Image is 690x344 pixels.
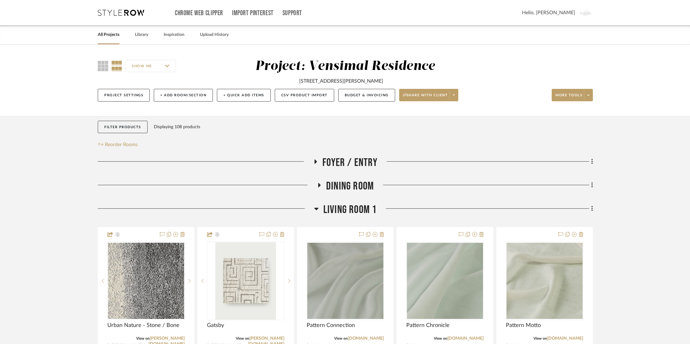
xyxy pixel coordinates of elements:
[105,141,138,148] span: Reorder Rooms
[307,322,355,329] span: Pattern Connection
[232,11,274,16] a: Import Pinterest
[217,89,271,102] button: + Quick Add Items
[215,242,276,320] img: Gatsby
[175,11,223,16] a: Chrome Web Clipper
[275,89,334,102] button: CSV Product Import
[98,31,119,39] a: All Projects
[108,243,184,319] img: Urban Nature - Stone / Bone
[98,141,138,148] button: Reorder Rooms
[299,77,383,85] div: [STREET_ADDRESS][PERSON_NAME]
[135,31,148,39] a: Library
[407,243,483,319] img: Pattern Chronicle
[533,337,547,340] span: View on
[522,9,575,16] span: Hello, [PERSON_NAME]
[334,337,348,340] span: View on
[399,89,459,101] button: Share with client
[107,322,179,329] span: Urban Nature - Stone / Bone
[348,336,384,341] a: [DOMAIN_NAME]
[207,322,224,329] span: Gatsby
[322,156,377,169] span: Foyer / Entry
[307,243,383,319] img: Pattern Connection
[323,203,377,216] span: Living Room 1
[555,93,582,102] span: More tools
[403,93,448,102] span: Share with client
[447,336,484,341] a: [DOMAIN_NAME]
[255,60,435,73] div: Project: Vensimal Residence
[154,89,213,102] button: + Add Room/Section
[154,121,200,133] div: Displaying 108 products
[164,31,184,39] a: Inspiration
[236,337,249,340] span: View on
[507,243,583,319] img: Pattern Motto
[547,336,583,341] a: [DOMAIN_NAME]
[552,89,593,101] button: More tools
[434,337,447,340] span: View on
[580,6,593,19] img: avatar
[98,121,148,133] button: Filter Products
[506,322,541,329] span: Pattern Motto
[326,180,374,193] span: Dining Room
[136,337,150,340] span: View on
[200,31,229,39] a: Upload History
[98,89,150,102] button: Project Settings
[338,89,395,102] button: Budget & Invoicing
[282,11,302,16] a: Support
[406,322,450,329] span: Pattern Chronicle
